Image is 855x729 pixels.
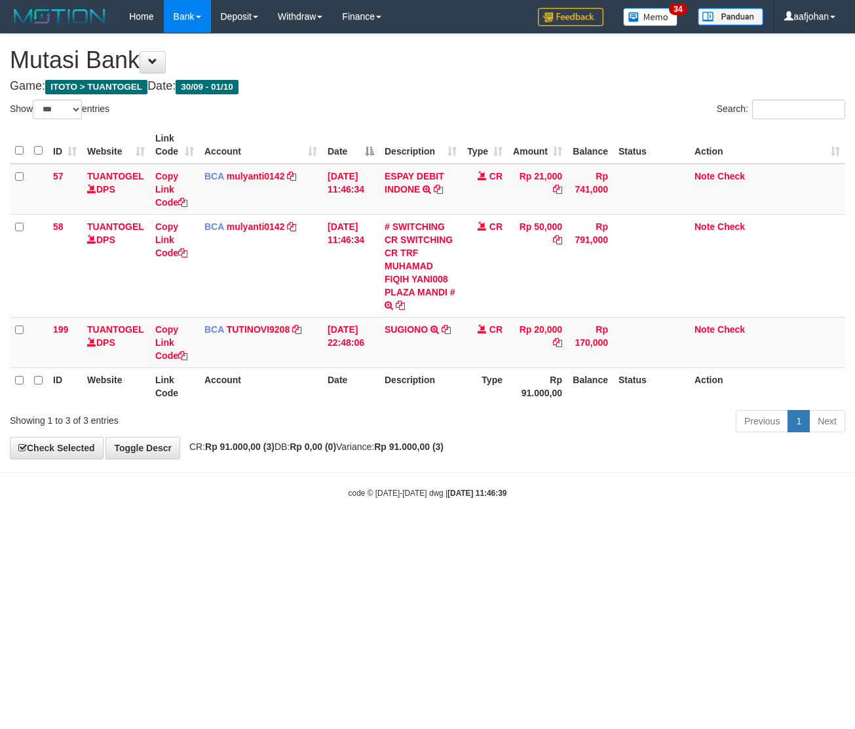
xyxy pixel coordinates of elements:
[176,80,238,94] span: 30/09 - 01/10
[379,367,462,405] th: Description
[442,324,451,335] a: Copy SUGIONO to clipboard
[567,126,613,164] th: Balance
[87,324,144,335] a: TUANTOGEL
[53,171,64,181] span: 57
[150,126,199,164] th: Link Code: activate to sort column ascending
[82,367,150,405] th: Website
[694,324,715,335] a: Note
[290,441,336,452] strong: Rp 0,00 (0)
[82,126,150,164] th: Website: activate to sort column ascending
[567,164,613,215] td: Rp 741,000
[689,126,845,164] th: Action: activate to sort column ascending
[717,171,745,181] a: Check
[322,214,379,317] td: [DATE] 11:46:34
[199,126,322,164] th: Account: activate to sort column ascending
[379,126,462,164] th: Description: activate to sort column ascending
[33,100,82,119] select: Showentries
[489,221,503,232] span: CR
[292,324,301,335] a: Copy TUTINOVI9208 to clipboard
[48,126,82,164] th: ID: activate to sort column ascending
[82,164,150,215] td: DPS
[788,410,810,432] a: 1
[717,100,845,119] label: Search:
[10,437,104,459] a: Check Selected
[82,317,150,367] td: DPS
[322,164,379,215] td: [DATE] 11:46:34
[613,126,689,164] th: Status
[150,367,199,405] th: Link Code
[10,47,845,73] h1: Mutasi Bank
[567,367,613,405] th: Balance
[205,441,275,452] strong: Rp 91.000,00 (3)
[199,367,322,405] th: Account
[434,184,443,195] a: Copy ESPAY DEBIT INDONE to clipboard
[87,171,144,181] a: TUANTOGEL
[10,409,347,427] div: Showing 1 to 3 of 3 entries
[82,214,150,317] td: DPS
[489,324,503,335] span: CR
[567,317,613,367] td: Rp 170,000
[10,100,109,119] label: Show entries
[53,221,64,232] span: 58
[717,221,745,232] a: Check
[538,8,603,26] img: Feedback.jpg
[45,80,147,94] span: ITOTO > TUANTOGEL
[553,184,562,195] a: Copy Rp 21,000 to clipboard
[385,324,428,335] a: SUGIONO
[322,126,379,164] th: Date: activate to sort column descending
[396,300,405,310] a: Copy # SWITCHING CR SWITCHING CR TRF MUHAMAD FIQIH YANI008 PLAZA MANDI # to clipboard
[374,441,444,452] strong: Rp 91.000,00 (3)
[508,126,567,164] th: Amount: activate to sort column ascending
[227,324,290,335] a: TUTINOVI9208
[349,489,507,498] small: code © [DATE]-[DATE] dwg |
[447,489,506,498] strong: [DATE] 11:46:39
[567,214,613,317] td: Rp 791,000
[155,171,187,208] a: Copy Link Code
[508,367,567,405] th: Rp 91.000,00
[623,8,678,26] img: Button%20Memo.svg
[48,367,82,405] th: ID
[669,3,687,15] span: 34
[717,324,745,335] a: Check
[287,171,296,181] a: Copy mulyanti0142 to clipboard
[694,171,715,181] a: Note
[385,171,444,195] a: ESPAY DEBIT INDONE
[204,171,224,181] span: BCA
[183,441,444,452] span: CR: DB: Variance:
[227,171,285,181] a: mulyanti0142
[489,171,503,181] span: CR
[698,8,763,26] img: panduan.png
[322,317,379,367] td: [DATE] 22:48:06
[508,214,567,317] td: Rp 50,000
[462,126,508,164] th: Type: activate to sort column ascending
[10,7,109,26] img: MOTION_logo.png
[553,337,562,348] a: Copy Rp 20,000 to clipboard
[689,367,845,405] th: Action
[736,410,788,432] a: Previous
[155,221,187,258] a: Copy Link Code
[752,100,845,119] input: Search:
[553,234,562,245] a: Copy Rp 50,000 to clipboard
[613,367,689,405] th: Status
[462,367,508,405] th: Type
[53,324,68,335] span: 199
[204,324,224,335] span: BCA
[227,221,285,232] a: mulyanti0142
[10,80,845,93] h4: Game: Date:
[322,367,379,405] th: Date
[809,410,845,432] a: Next
[87,221,144,232] a: TUANTOGEL
[287,221,296,232] a: Copy mulyanti0142 to clipboard
[385,221,455,297] a: # SWITCHING CR SWITCHING CR TRF MUHAMAD FIQIH YANI008 PLAZA MANDI #
[204,221,224,232] span: BCA
[508,317,567,367] td: Rp 20,000
[105,437,180,459] a: Toggle Descr
[508,164,567,215] td: Rp 21,000
[694,221,715,232] a: Note
[155,324,187,361] a: Copy Link Code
